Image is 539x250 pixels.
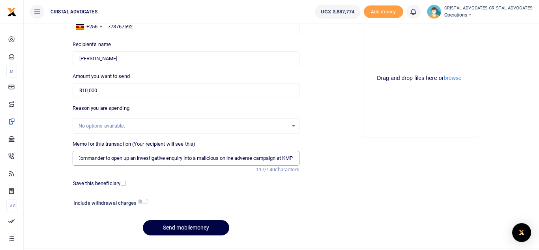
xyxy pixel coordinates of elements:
[143,220,229,235] button: Send mobilemoney
[73,83,299,98] input: UGX
[73,51,299,66] input: Loading name...
[275,167,299,172] span: characters
[321,8,354,16] span: UGX 3,887,774
[79,122,288,130] div: No options available.
[444,11,533,19] span: Operations
[312,5,363,19] li: Wallet ballance
[73,19,299,34] input: Enter phone number
[360,19,478,137] div: File Uploader
[86,23,97,31] div: +256
[47,8,101,15] span: CRISTAL ADVOCATES
[73,41,111,48] label: Recipient's name
[73,104,129,112] label: Reason you are spending
[364,8,403,14] a: Add money
[73,200,144,206] h6: Include withdrawal charges
[512,223,531,242] div: Open Intercom Messenger
[315,5,360,19] a: UGX 3,887,774
[73,20,105,34] div: Uganda: +256
[73,72,130,80] label: Amount you want to send
[427,5,441,19] img: profile-user
[6,199,17,212] li: Ac
[444,5,533,12] small: CRISTAL ADVOCATES CRISTAL ADVOCATES
[256,167,275,172] span: 117/140
[363,74,475,82] div: Drag and drop files here or
[73,180,120,187] label: Save this beneficiary
[73,140,196,148] label: Memo for this transaction (Your recipient will see this)
[364,6,403,19] li: Toup your wallet
[364,6,403,19] span: Add money
[7,7,17,17] img: logo-small
[427,5,533,19] a: profile-user CRISTAL ADVOCATES CRISTAL ADVOCATES Operations
[6,65,17,78] li: M
[73,151,299,166] input: Enter extra information
[7,9,17,15] a: logo-small logo-large logo-large
[444,75,461,81] button: browse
